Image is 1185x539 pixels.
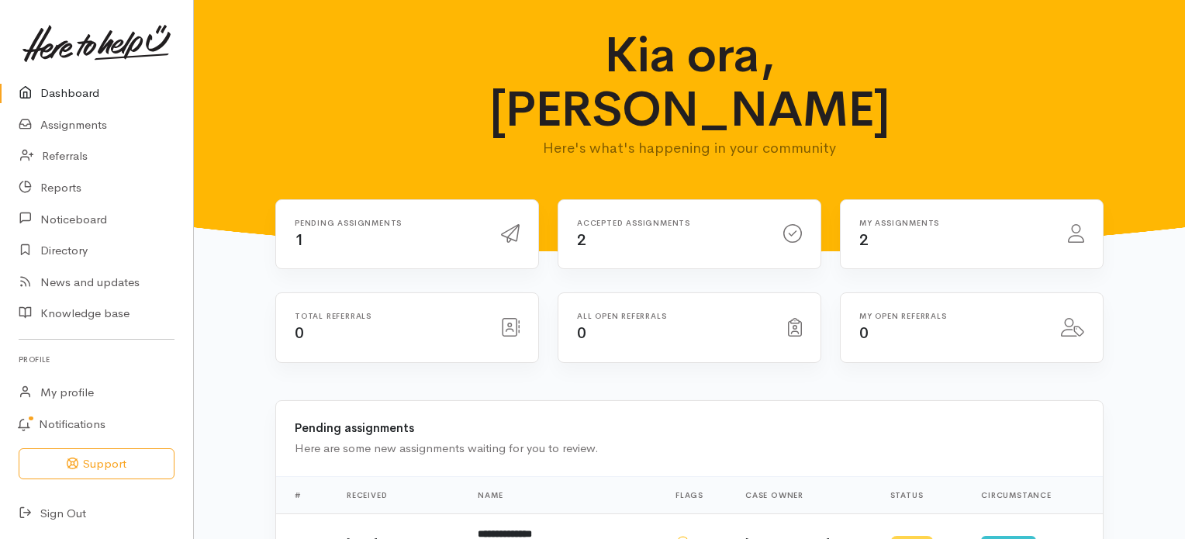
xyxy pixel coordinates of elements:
[295,230,304,250] span: 1
[276,476,334,513] th: #
[878,476,969,513] th: Status
[859,219,1049,227] h6: My assignments
[295,323,304,343] span: 0
[295,219,482,227] h6: Pending assignments
[859,323,869,343] span: 0
[969,476,1103,513] th: Circumstance
[19,448,174,480] button: Support
[577,219,765,227] h6: Accepted assignments
[577,312,769,320] h6: All open referrals
[19,349,174,370] h6: Profile
[577,230,586,250] span: 2
[295,440,1084,458] div: Here are some new assignments waiting for you to review.
[295,312,482,320] h6: Total referrals
[663,476,733,513] th: Flags
[859,230,869,250] span: 2
[577,323,586,343] span: 0
[334,476,465,513] th: Received
[465,476,663,513] th: Name
[295,420,414,435] b: Pending assignments
[461,137,919,159] p: Here's what's happening in your community
[859,312,1042,320] h6: My open referrals
[733,476,878,513] th: Case Owner
[461,28,919,137] h1: Kia ora, [PERSON_NAME]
